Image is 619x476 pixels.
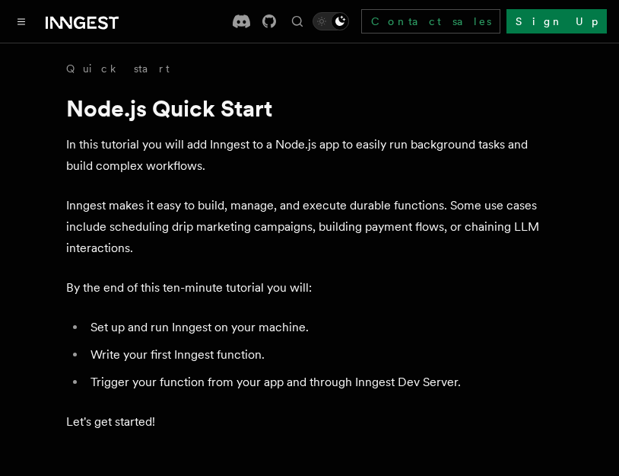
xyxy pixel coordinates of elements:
button: Toggle navigation [12,12,30,30]
p: Inngest makes it easy to build, manage, and execute durable functions. Some use cases include sch... [66,195,553,259]
button: Toggle dark mode [313,12,349,30]
p: In this tutorial you will add Inngest to a Node.js app to easily run background tasks and build c... [66,134,553,177]
a: Sign Up [506,9,607,34]
a: Quick start [66,61,170,76]
li: Set up and run Inngest on your machine. [86,317,553,338]
p: By the end of this ten-minute tutorial you will: [66,277,553,299]
li: Write your first Inngest function. [86,344,553,366]
button: Find something... [288,12,306,30]
a: Contact sales [361,9,500,34]
p: Let's get started! [66,411,553,433]
h1: Node.js Quick Start [66,94,553,122]
li: Trigger your function from your app and through Inngest Dev Server. [86,372,553,393]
